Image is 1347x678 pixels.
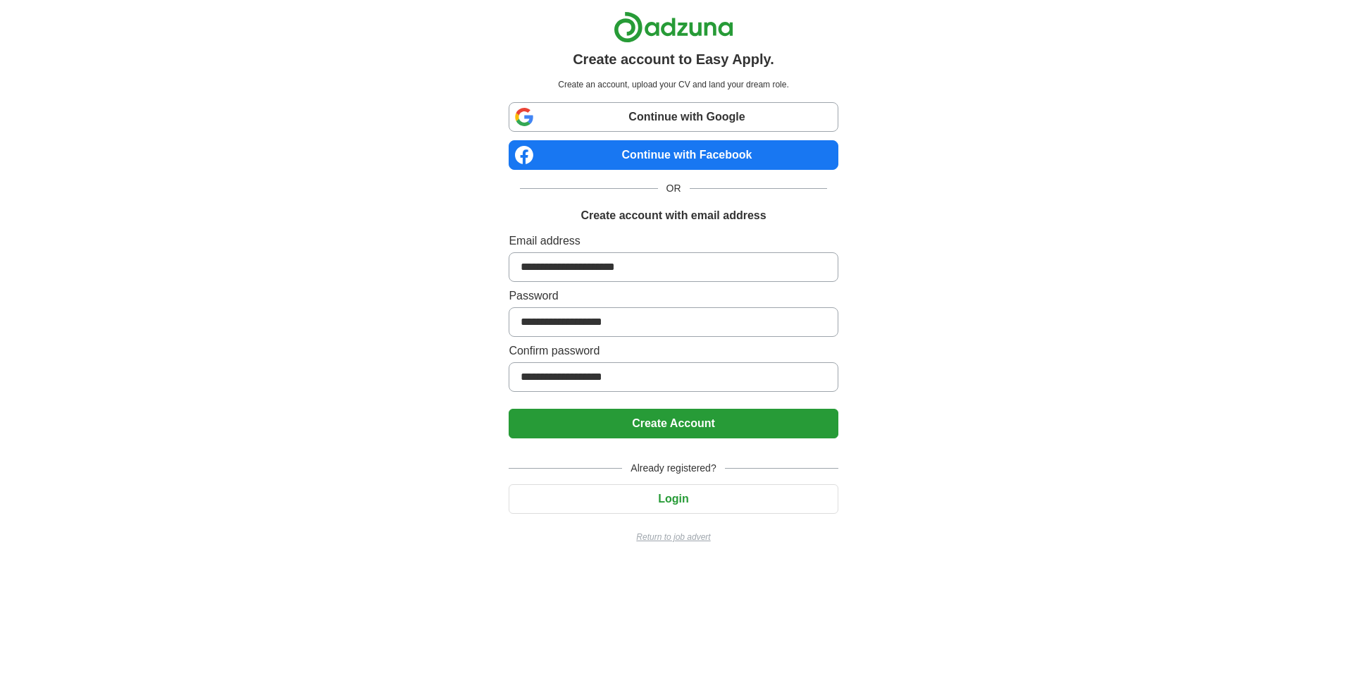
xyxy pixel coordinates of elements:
[509,102,838,132] a: Continue with Google
[509,140,838,170] a: Continue with Facebook
[511,78,835,91] p: Create an account, upload your CV and land your dream role.
[581,207,766,224] h1: Create account with email address
[509,409,838,438] button: Create Account
[509,288,838,304] label: Password
[509,493,838,505] a: Login
[509,531,838,543] a: Return to job advert
[509,343,838,359] label: Confirm password
[622,461,724,476] span: Already registered?
[573,49,774,70] h1: Create account to Easy Apply.
[658,181,690,196] span: OR
[614,11,733,43] img: Adzuna logo
[509,233,838,249] label: Email address
[509,484,838,514] button: Login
